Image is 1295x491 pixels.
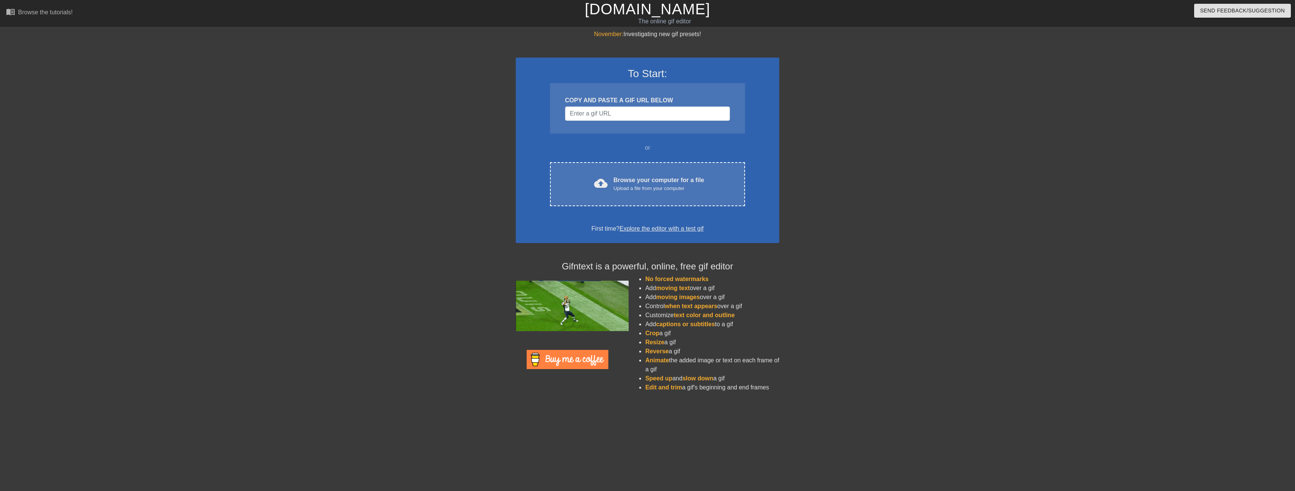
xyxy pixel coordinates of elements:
[645,348,669,354] span: Reverse
[645,356,779,374] li: the added image or text on each frame of a gif
[6,7,73,19] a: Browse the tutorials!
[645,357,669,363] span: Animate
[674,312,735,318] span: text color and outline
[585,1,710,17] a: [DOMAIN_NAME]
[527,350,608,369] img: Buy Me A Coffee
[614,185,704,192] div: Upload a file from your computer
[645,293,779,302] li: Add over a gif
[565,96,730,105] div: COPY AND PASTE A GIF URL BELOW
[1194,4,1291,18] button: Send Feedback/Suggestion
[594,31,623,37] span: November:
[656,294,700,300] span: moving images
[645,338,779,347] li: a gif
[645,339,664,345] span: Resize
[683,375,713,382] span: slow down
[645,375,672,382] span: Speed up
[516,261,779,272] h4: Gifntext is a powerful, online, free gif editor
[516,30,779,39] div: Investigating new gif presets!
[645,329,779,338] li: a gif
[645,330,659,336] span: Crop
[436,17,894,26] div: The online gif editor
[614,176,704,192] div: Browse your computer for a file
[645,276,708,282] span: No forced watermarks
[526,224,769,233] div: First time?
[620,225,704,232] a: Explore the editor with a test gif
[645,374,779,383] li: and a gif
[645,384,682,391] span: Edit and trim
[535,143,760,152] div: or
[665,303,718,309] span: when text appears
[645,311,779,320] li: Customize
[1200,6,1285,15] span: Send Feedback/Suggestion
[645,320,779,329] li: Add to a gif
[645,383,779,392] li: a gif's beginning and end frames
[645,302,779,311] li: Control over a gif
[656,321,715,327] span: captions or subtitles
[656,285,690,291] span: moving text
[645,347,779,356] li: a gif
[18,9,73,15] div: Browse the tutorials!
[6,7,15,16] span: menu_book
[526,67,769,80] h3: To Start:
[645,284,779,293] li: Add over a gif
[565,106,730,121] input: Username
[594,176,608,190] span: cloud_upload
[516,281,629,331] img: football_small.gif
